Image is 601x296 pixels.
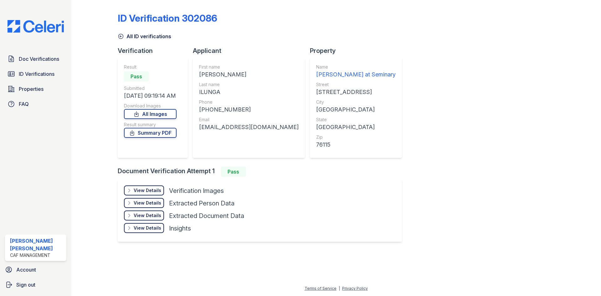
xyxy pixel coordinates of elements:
[118,13,217,24] div: ID Verification 302086
[199,64,299,70] div: First name
[118,33,171,40] a: All ID verifications
[169,211,244,220] div: Extracted Document Data
[134,225,161,231] div: View Details
[316,123,396,132] div: [GEOGRAPHIC_DATA]
[10,252,64,258] div: CAF Management
[3,263,69,276] a: Account
[316,134,396,140] div: Zip
[199,99,299,105] div: Phone
[10,237,64,252] div: [PERSON_NAME] [PERSON_NAME]
[169,186,224,195] div: Verification Images
[316,140,396,149] div: 76115
[16,266,36,273] span: Account
[199,123,299,132] div: [EMAIL_ADDRESS][DOMAIN_NAME]
[316,81,396,88] div: Street
[118,46,193,55] div: Verification
[305,286,336,291] a: Terms of Service
[199,117,299,123] div: Email
[5,83,66,95] a: Properties
[124,71,149,81] div: Pass
[5,53,66,65] a: Doc Verifications
[199,88,299,96] div: ILUNGA
[316,99,396,105] div: City
[199,81,299,88] div: Last name
[124,109,177,119] a: All Images
[221,167,246,177] div: Pass
[5,68,66,80] a: ID Verifications
[19,100,29,108] span: FAQ
[316,117,396,123] div: State
[316,64,396,70] div: Name
[124,64,177,70] div: Result
[3,278,69,291] a: Sign out
[134,212,161,219] div: View Details
[16,281,35,288] span: Sign out
[199,105,299,114] div: [PHONE_NUMBER]
[316,64,396,79] a: Name [PERSON_NAME] at Seminary
[124,91,177,100] div: [DATE] 09:19:14 AM
[193,46,310,55] div: Applicant
[339,286,340,291] div: |
[169,199,234,208] div: Extracted Person Data
[342,286,368,291] a: Privacy Policy
[19,70,54,78] span: ID Verifications
[310,46,407,55] div: Property
[124,122,177,128] div: Result summary
[169,224,191,233] div: Insights
[134,187,161,194] div: View Details
[118,167,407,177] div: Document Verification Attempt 1
[134,200,161,206] div: View Details
[316,88,396,96] div: [STREET_ADDRESS]
[316,105,396,114] div: [GEOGRAPHIC_DATA]
[124,85,177,91] div: Submitted
[5,98,66,110] a: FAQ
[19,85,44,93] span: Properties
[316,70,396,79] div: [PERSON_NAME] at Seminary
[19,55,59,63] span: Doc Verifications
[3,20,69,33] img: CE_Logo_Blue-a8612792a0a2168367f1c8372b55b34899dd931a85d93a1a3d3e32e68fde9ad4.png
[124,128,177,138] a: Summary PDF
[199,70,299,79] div: [PERSON_NAME]
[124,103,177,109] div: Download Images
